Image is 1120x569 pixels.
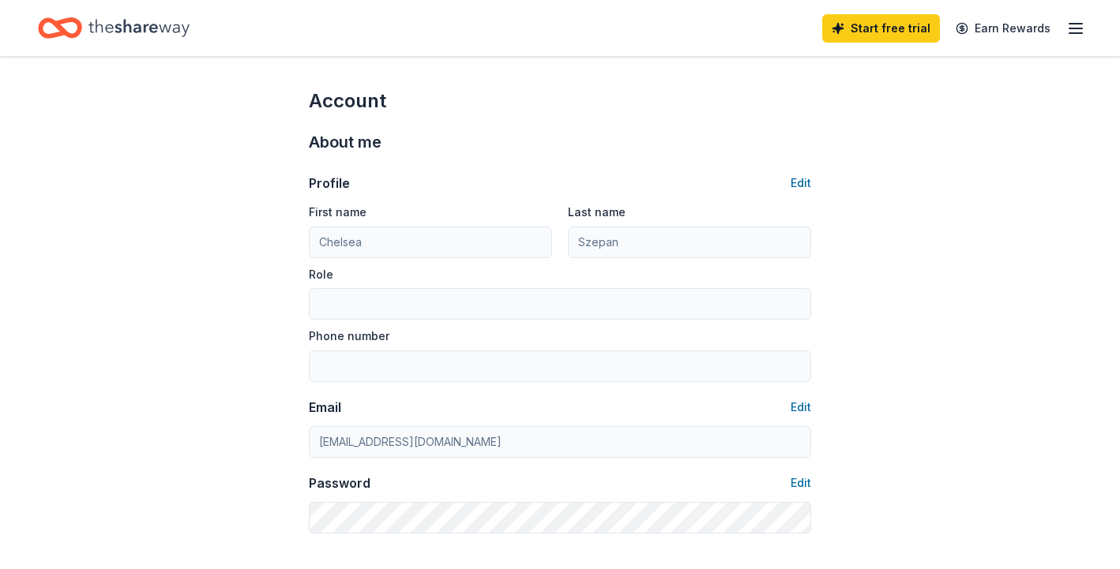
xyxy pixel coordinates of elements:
[946,14,1060,43] a: Earn Rewards
[791,474,811,492] button: Edit
[309,474,370,492] div: Password
[309,204,366,220] label: First name
[568,204,626,220] label: Last name
[309,174,350,193] div: Profile
[309,129,811,155] div: About me
[791,398,811,417] button: Edit
[309,88,811,114] div: Account
[309,398,341,417] div: Email
[309,328,389,344] label: Phone number
[791,174,811,193] button: Edit
[309,267,333,283] label: Role
[822,14,940,43] a: Start free trial
[38,9,190,47] a: Home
